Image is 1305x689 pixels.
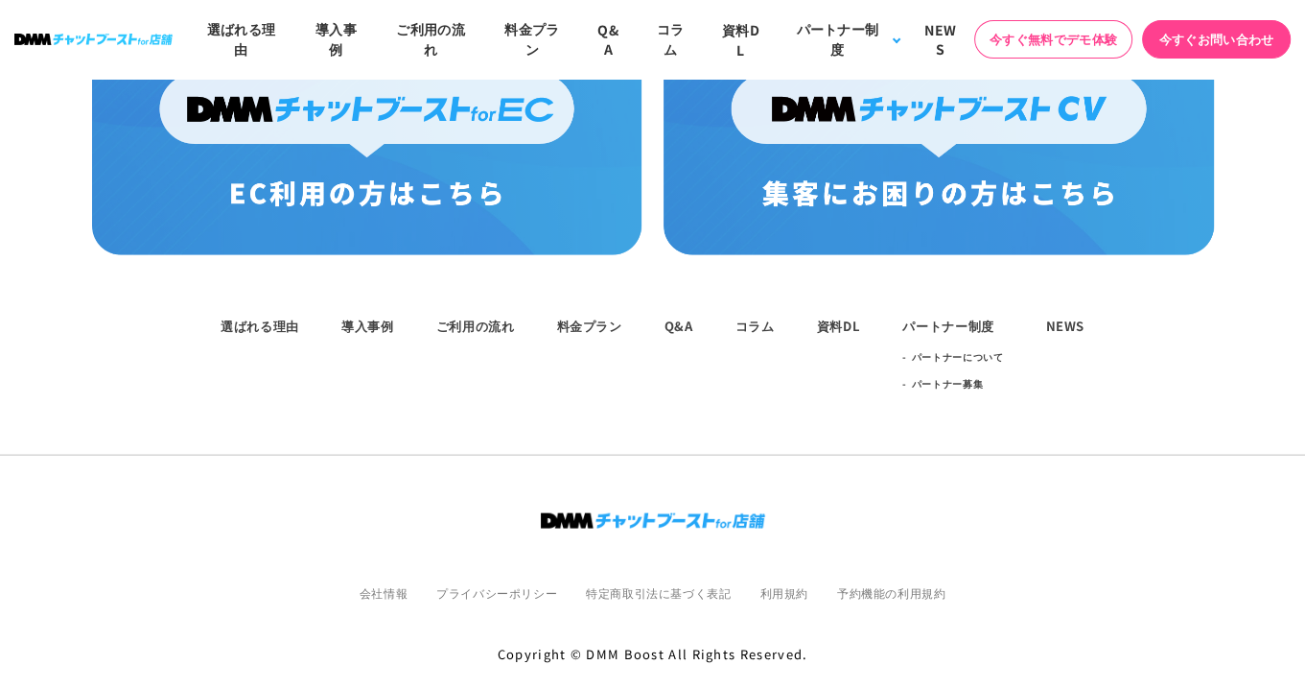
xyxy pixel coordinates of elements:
[586,584,731,601] a: 特定商取引法に基づく表記
[360,584,408,601] a: 会社情報
[817,317,861,335] a: 資料DL
[791,19,884,59] div: パートナー制度
[221,317,299,335] a: 選ばれる理由
[974,20,1132,59] a: 今すぐ無料でデモ体験
[556,317,621,335] a: 料金プラン
[436,317,515,335] a: ご利用の流れ
[902,317,1003,336] div: パートナー制度
[1045,317,1084,335] a: NEWS
[735,317,775,335] a: コラム
[541,513,765,529] img: ロゴ
[664,317,693,335] a: Q&A
[759,584,807,601] a: 利用規約
[837,584,945,601] a: 予約機能の利用規約
[14,34,173,44] img: ロゴ
[436,584,557,601] a: プライバシーポリシー
[912,344,1004,370] a: パートナーについて
[912,370,984,397] a: パートナー募集
[341,317,394,335] a: 導入事例
[1142,20,1291,59] a: 今すぐお問い合わせ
